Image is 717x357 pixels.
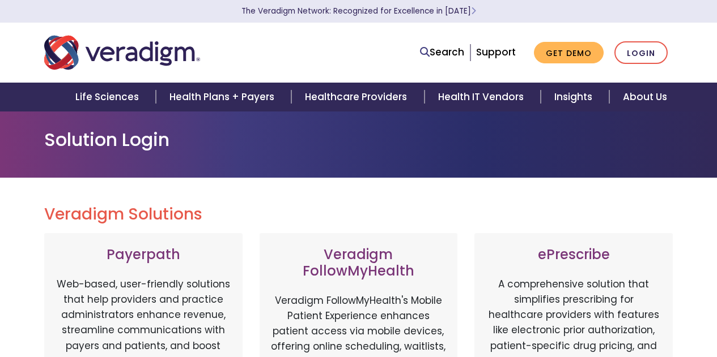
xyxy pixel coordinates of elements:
span: Learn More [471,6,476,16]
a: Healthcare Providers [291,83,424,111]
a: Health IT Vendors [425,83,541,111]
a: Insights [541,83,609,111]
a: Support [476,45,516,59]
a: Search [420,45,464,60]
img: Veradigm logo [44,34,200,71]
h3: Veradigm FollowMyHealth [271,247,447,279]
a: Get Demo [534,42,604,64]
a: The Veradigm Network: Recognized for Excellence in [DATE]Learn More [241,6,476,16]
a: Life Sciences [62,83,156,111]
a: Health Plans + Payers [156,83,291,111]
h1: Solution Login [44,129,673,150]
a: Login [614,41,668,64]
a: About Us [609,83,681,111]
h2: Veradigm Solutions [44,205,673,224]
h3: Payerpath [56,247,231,263]
h3: ePrescribe [486,247,661,263]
